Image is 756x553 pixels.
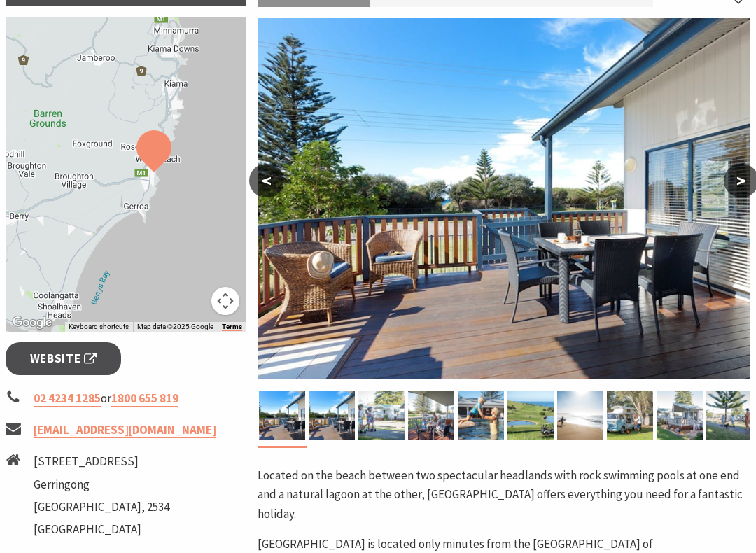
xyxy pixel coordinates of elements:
[408,391,454,440] img: Private Balcony - Holiday Cabin Werri Beach Holiday Park
[557,391,603,440] img: Surfing Spot, Werri Beach Holiday Park
[259,391,305,440] img: Cabin deck at Werri Beach Holiday Park
[507,391,554,440] img: Werri Beach Holiday Park
[309,391,355,440] img: Cabin deck at Werri Beach Holiday Park
[34,498,169,517] li: [GEOGRAPHIC_DATA], 2534
[9,314,55,332] a: Click to see this area on Google Maps
[111,391,178,407] a: 1800 655 819
[34,422,216,438] a: [EMAIL_ADDRESS][DOMAIN_NAME]
[69,322,129,332] button: Keyboard shortcuts
[34,475,169,494] li: Gerringong
[222,323,242,331] a: Terms
[706,391,752,440] img: Werri Beach Holiday Park - Dog Friendly
[249,164,284,197] button: <
[34,520,169,539] li: [GEOGRAPHIC_DATA]
[6,389,246,408] li: or
[34,452,169,471] li: [STREET_ADDRESS]
[211,287,239,315] button: Map camera controls
[30,349,97,368] span: Website
[9,314,55,332] img: Google
[358,391,405,440] img: Werri Beach Holiday Park, Gerringong
[6,342,121,375] a: Website
[258,466,750,524] p: Located on the beach between two spectacular headlands with rock swimming pools at one end and a ...
[137,323,213,330] span: Map data ©2025 Google
[607,391,653,440] img: Werri Beach Holiday Park, Gerringong
[34,391,101,407] a: 02 4234 1285
[657,391,703,440] img: Werri Beach Holiday Park, Dog Friendly
[458,391,504,440] img: Swimming Pool - Werri Beach Holiday Park
[258,17,750,379] img: Cabin deck at Werri Beach Holiday Park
